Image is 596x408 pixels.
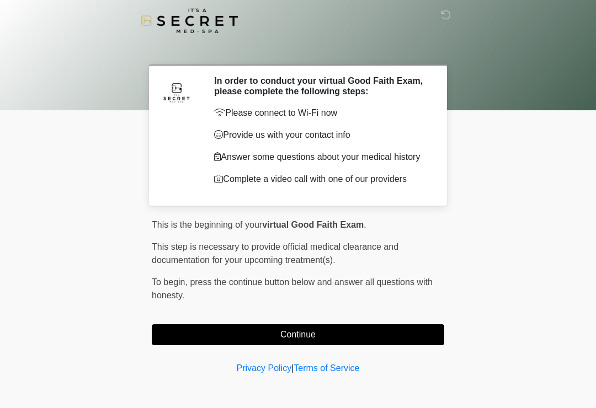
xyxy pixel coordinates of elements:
[152,324,444,345] button: Continue
[152,277,190,287] span: To begin,
[160,76,193,109] img: Agent Avatar
[141,8,238,33] img: It's A Secret Med Spa Logo
[214,128,428,142] p: Provide us with your contact info
[152,220,262,229] span: This is the beginning of your
[237,363,292,373] a: Privacy Policy
[152,277,433,300] span: press the continue button below and answer all questions with honesty.
[291,363,294,373] a: |
[214,76,428,96] h2: In order to conduct your virtual Good Faith Exam, please complete the following steps:
[214,151,428,164] p: Answer some questions about your medical history
[294,363,359,373] a: Terms of Service
[214,173,428,186] p: Complete a video call with one of our providers
[143,40,453,60] h1: ‎ ‎
[214,106,428,120] p: Please connect to Wi-Fi now
[152,242,398,265] span: This step is necessary to provide official medical clearance and documentation for your upcoming ...
[262,220,364,229] strong: virtual Good Faith Exam
[364,220,366,229] span: .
